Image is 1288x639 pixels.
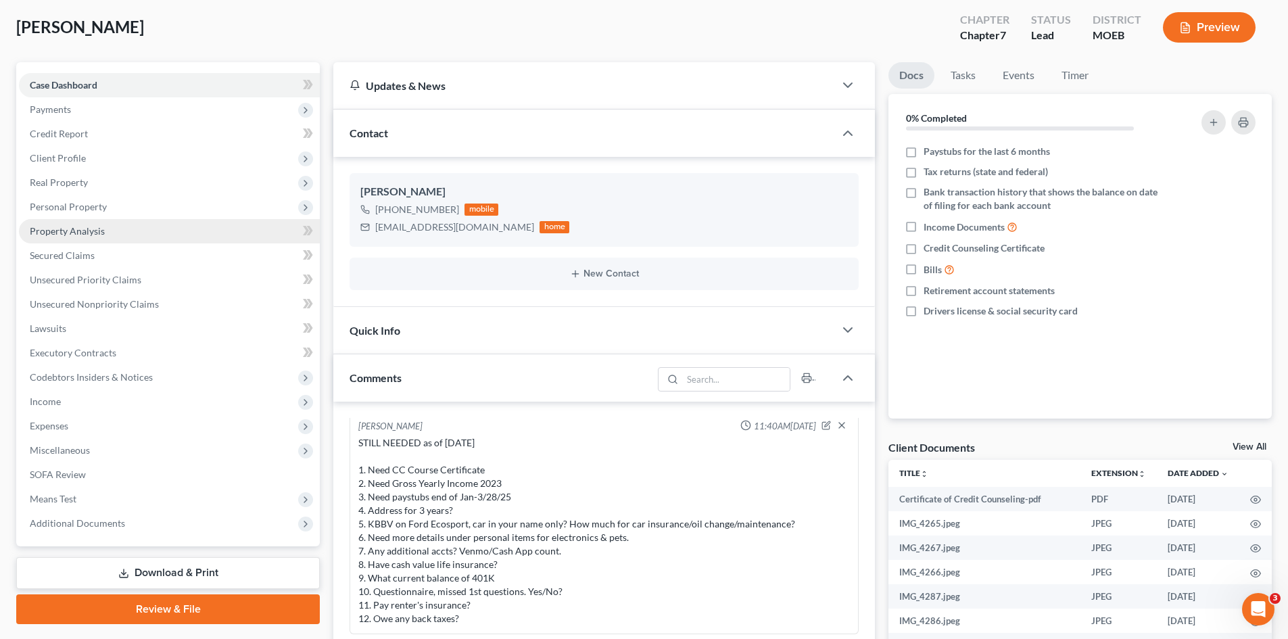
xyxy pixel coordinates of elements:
span: Personal Property [30,201,107,212]
span: Secured Claims [30,250,95,261]
td: [DATE] [1157,536,1239,560]
div: MOEB [1093,28,1141,43]
span: Comments [350,371,402,384]
td: IMG_4267.jpeg [888,536,1080,560]
div: [PHONE_NUMBER] [375,203,459,216]
td: IMG_4286.jpeg [888,609,1080,633]
a: Review & File [16,594,320,624]
td: Certificate of Credit Counseling-pdf [888,487,1080,511]
a: View All [1233,442,1266,452]
td: [DATE] [1157,584,1239,609]
button: New Contact [360,268,848,279]
span: 7 [1000,28,1006,41]
span: Unsecured Nonpriority Claims [30,298,159,310]
span: Credit Report [30,128,88,139]
span: Case Dashboard [30,79,97,91]
span: 11:40AM[DATE] [754,420,816,433]
a: Date Added expand_more [1168,468,1229,478]
span: Quick Info [350,324,400,337]
button: Preview [1163,12,1256,43]
span: 3 [1270,593,1281,604]
i: unfold_more [920,470,928,478]
span: SOFA Review [30,469,86,480]
a: SOFA Review [19,463,320,487]
a: Events [992,62,1045,89]
i: unfold_more [1138,470,1146,478]
td: [DATE] [1157,511,1239,536]
td: IMG_4265.jpeg [888,511,1080,536]
div: home [540,221,569,233]
a: Case Dashboard [19,73,320,97]
a: Executory Contracts [19,341,320,365]
span: Client Profile [30,152,86,164]
span: Unsecured Priority Claims [30,274,141,285]
span: Real Property [30,176,88,188]
div: [PERSON_NAME] [360,184,848,200]
td: PDF [1080,487,1157,511]
td: JPEG [1080,609,1157,633]
div: Chapter [960,28,1009,43]
span: Codebtors Insiders & Notices [30,371,153,383]
a: Credit Report [19,122,320,146]
span: Property Analysis [30,225,105,237]
iframe: Intercom live chat [1242,593,1274,625]
div: Lead [1031,28,1071,43]
a: Docs [888,62,934,89]
div: Updates & News [350,78,818,93]
span: Expenses [30,420,68,431]
span: Miscellaneous [30,444,90,456]
td: JPEG [1080,536,1157,560]
div: Chapter [960,12,1009,28]
span: Means Test [30,493,76,504]
span: Bills [924,263,942,277]
span: Credit Counseling Certificate [924,241,1045,255]
td: [DATE] [1157,560,1239,584]
a: Titleunfold_more [899,468,928,478]
a: Download & Print [16,557,320,589]
div: District [1093,12,1141,28]
a: Tasks [940,62,986,89]
td: IMG_4266.jpeg [888,560,1080,584]
a: Extensionunfold_more [1091,468,1146,478]
span: Retirement account statements [924,284,1055,298]
td: JPEG [1080,560,1157,584]
div: [PERSON_NAME] [358,420,423,433]
td: IMG_4287.jpeg [888,584,1080,609]
div: [EMAIL_ADDRESS][DOMAIN_NAME] [375,220,534,234]
a: Secured Claims [19,243,320,268]
div: Status [1031,12,1071,28]
i: expand_more [1220,470,1229,478]
td: JPEG [1080,584,1157,609]
a: Unsecured Priority Claims [19,268,320,292]
span: [PERSON_NAME] [16,17,144,37]
a: Lawsuits [19,316,320,341]
span: Paystubs for the last 6 months [924,145,1050,158]
span: Contact [350,126,388,139]
span: Executory Contracts [30,347,116,358]
div: Client Documents [888,440,975,454]
a: Timer [1051,62,1099,89]
span: Lawsuits [30,323,66,334]
a: Unsecured Nonpriority Claims [19,292,320,316]
strong: 0% Completed [906,112,967,124]
span: Tax returns (state and federal) [924,165,1048,179]
input: Search... [683,368,790,391]
span: Additional Documents [30,517,125,529]
span: Income [30,396,61,407]
div: mobile [464,204,498,216]
span: Payments [30,103,71,115]
span: Bank transaction history that shows the balance on date of filing for each bank account [924,185,1164,212]
td: [DATE] [1157,487,1239,511]
span: Income Documents [924,220,1005,234]
div: STILL NEEDED as of [DATE] 1. Need CC Course Certificate 2. Need Gross Yearly Income 2023 3. Need ... [358,436,850,625]
span: Drivers license & social security card [924,304,1078,318]
td: [DATE] [1157,609,1239,633]
td: JPEG [1080,511,1157,536]
a: Property Analysis [19,219,320,243]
